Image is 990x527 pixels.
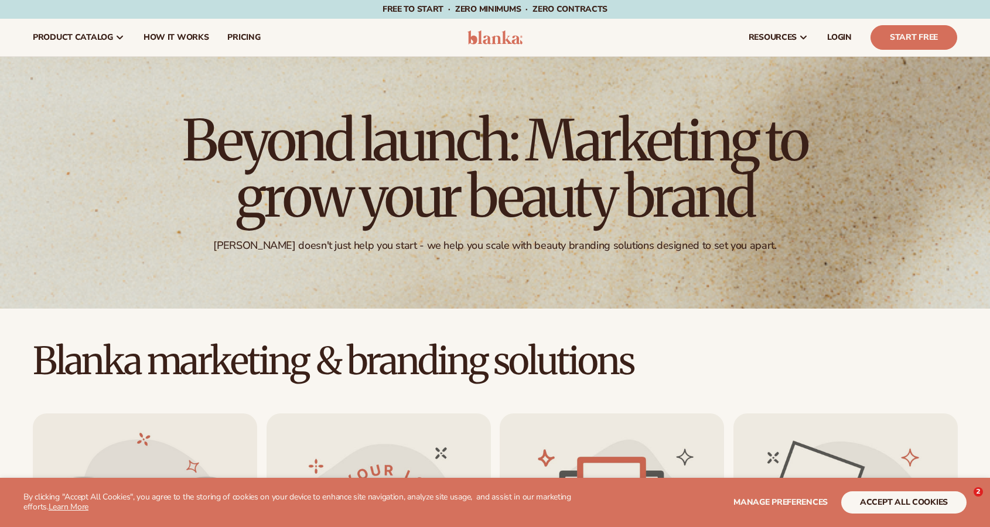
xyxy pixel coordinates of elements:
a: LOGIN [818,19,861,56]
a: How It Works [134,19,219,56]
a: product catalog [23,19,134,56]
iframe: Intercom live chat [950,487,978,515]
span: Manage preferences [733,497,828,508]
span: pricing [227,33,260,42]
span: How It Works [144,33,209,42]
p: By clicking "Accept All Cookies", you agree to the storing of cookies on your device to enhance s... [23,492,580,512]
span: product catalog [33,33,113,42]
a: Start Free [870,25,957,50]
span: LOGIN [827,33,852,42]
button: Manage preferences [733,491,828,514]
a: pricing [218,19,269,56]
span: Free to start · ZERO minimums · ZERO contracts [383,4,607,15]
span: 2 [974,487,983,497]
a: resources [739,19,818,56]
a: Learn More [49,501,88,512]
span: resources [749,33,797,42]
h1: Beyond launch: Marketing to grow your beauty brand [173,112,817,225]
img: logo [467,30,523,45]
button: accept all cookies [841,491,967,514]
div: [PERSON_NAME] doesn't just help you start - we help you scale with beauty branding solutions desi... [213,239,776,252]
